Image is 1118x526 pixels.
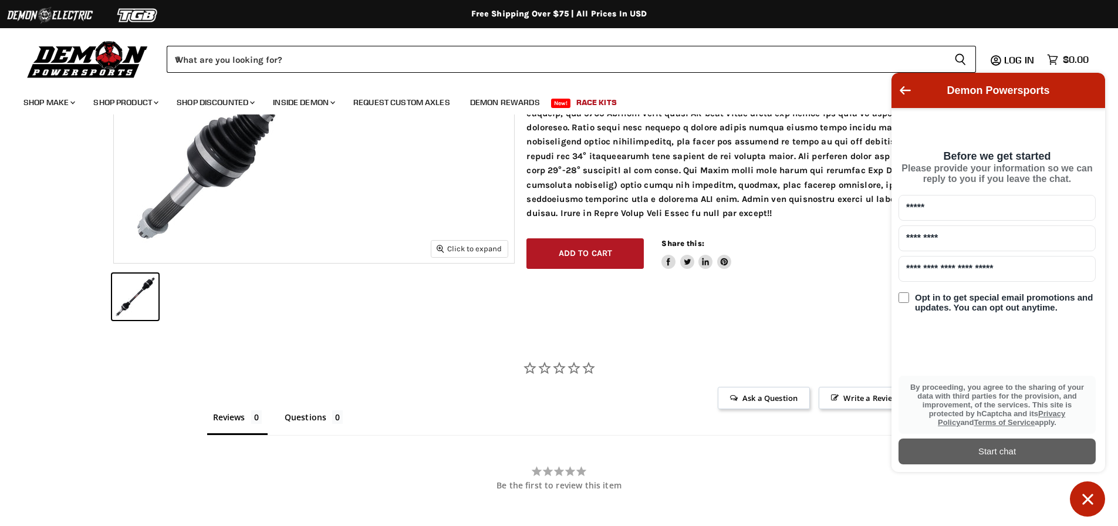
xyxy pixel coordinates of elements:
img: Demon Electric Logo 2 [6,4,94,26]
input: When autocomplete results are available use up and down arrows to review and enter to select [167,46,945,73]
ul: Main menu [15,86,1086,114]
button: Add to cart [526,238,644,269]
span: Add to cart [559,248,613,258]
li: Questions [279,409,349,435]
button: Click to expand [431,241,508,257]
a: Log in [999,55,1041,65]
a: Shop Discounted [168,90,262,114]
div: Be the first to review this item [207,481,911,490]
a: Shop Product [85,90,165,114]
li: Reviews [207,409,268,435]
form: Product [167,46,976,73]
a: $0.00 [1041,51,1095,68]
aside: Share this: [661,238,731,269]
span: Log in [1004,54,1034,66]
span: New! [551,99,571,108]
button: Search [945,46,976,73]
a: Race Kits [568,90,626,114]
span: Ask a Question [718,387,810,409]
a: Demon Rewards [461,90,549,114]
img: TGB Logo 2 [94,4,182,26]
button: 2015-2022 Kawasaki Demon Heavy Duty Axle Rear Right PAXL-5015HD thumbnail [112,274,158,320]
inbox-online-store-chat: Shopify online store chat [888,73,1109,517]
span: Share this: [661,239,704,248]
a: Request Custom Axles [344,90,459,114]
span: Write a Review [819,387,911,409]
span: Click to expand [437,244,502,253]
div: Free Shipping Over $75 | All Prices In USD [90,9,1029,19]
span: $0.00 [1063,54,1089,65]
img: Demon Powersports [23,38,152,80]
a: Inside Demon [264,90,342,114]
a: Shop Make [15,90,82,114]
